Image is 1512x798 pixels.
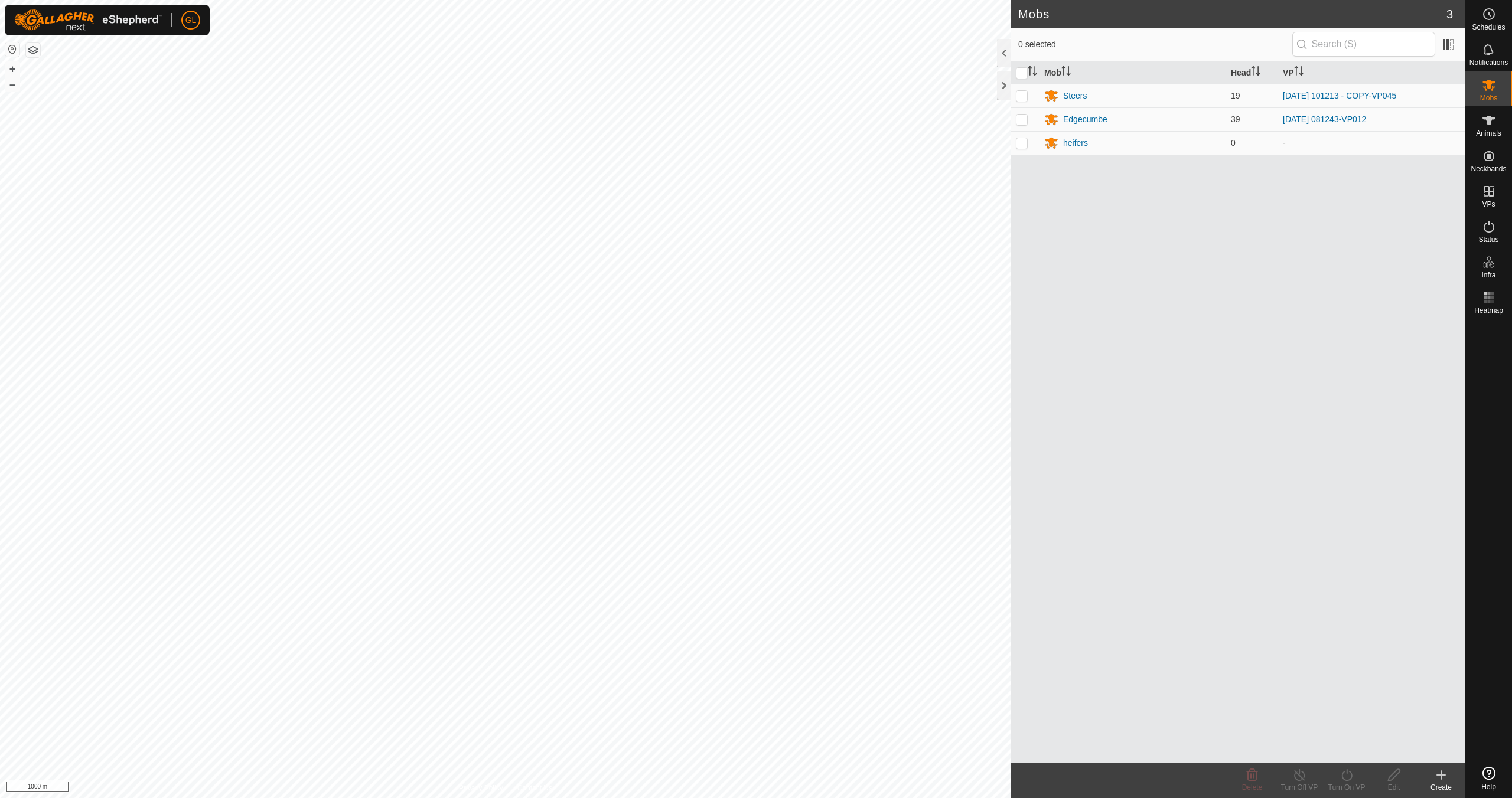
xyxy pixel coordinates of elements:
td: - [1278,131,1465,155]
span: Delete [1242,783,1263,792]
button: – [5,77,19,91]
div: Turn On VP [1323,782,1370,793]
span: 0 [1231,138,1236,148]
span: Infra [1481,272,1495,279]
span: Mobs [1480,94,1497,102]
a: Privacy Policy [459,783,503,793]
div: heifers [1063,137,1088,149]
span: Status [1478,236,1498,243]
p-sorticon: Activate to sort [1028,68,1037,77]
span: 19 [1231,91,1240,100]
span: 3 [1446,5,1453,23]
span: 0 selected [1018,38,1292,51]
div: Edit [1370,782,1417,793]
span: Notifications [1469,59,1508,66]
a: Help [1465,762,1512,795]
span: Heatmap [1474,307,1503,314]
p-sorticon: Activate to sort [1061,68,1071,77]
p-sorticon: Activate to sort [1251,68,1260,77]
th: Mob [1039,61,1226,84]
span: VPs [1482,201,1495,208]
a: Contact Us [517,783,552,793]
img: Gallagher Logo [14,9,162,31]
th: VP [1278,61,1465,84]
input: Search (S) [1292,32,1435,57]
a: [DATE] 101213 - COPY-VP045 [1283,91,1396,100]
div: Turn Off VP [1276,782,1323,793]
div: Edgecumbe [1063,113,1107,126]
span: Schedules [1472,24,1505,31]
button: Reset Map [5,42,19,57]
span: Help [1481,783,1496,790]
span: GL [185,14,197,27]
span: Neckbands [1471,165,1506,172]
h2: Mobs [1018,7,1446,21]
button: + [5,62,19,76]
p-sorticon: Activate to sort [1294,68,1304,77]
span: Animals [1476,130,1501,137]
button: Map Layers [26,43,40,57]
th: Head [1226,61,1278,84]
div: Steers [1063,90,1087,102]
span: 39 [1231,115,1240,124]
div: Create [1417,782,1465,793]
a: [DATE] 081243-VP012 [1283,115,1366,124]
